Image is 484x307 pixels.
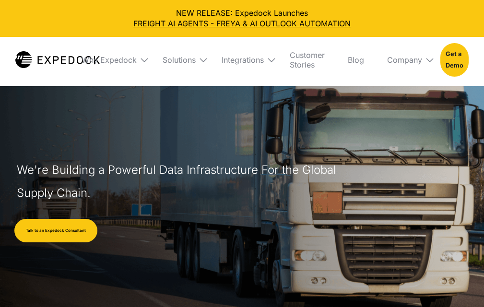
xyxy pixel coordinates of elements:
[8,18,476,29] a: FREIGHT AI AGENTS - FREYA & AI OUTLOOK AUTOMATION
[222,55,264,65] div: Integrations
[379,37,433,83] div: Company
[282,37,332,83] a: Customer Stories
[82,55,137,65] div: Why Expedock
[340,37,372,83] a: Blog
[155,37,206,83] div: Solutions
[387,55,422,65] div: Company
[163,55,196,65] div: Solutions
[214,37,274,83] div: Integrations
[17,159,341,205] h1: We're Building a Powerful Data Infrastructure For the Global Supply Chain.
[14,219,97,243] a: Talk to an Expedock Consultant
[440,43,469,77] a: Get a Demo
[74,37,147,83] div: Why Expedock
[8,8,476,29] div: NEW RELEASE: Expedock Launches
